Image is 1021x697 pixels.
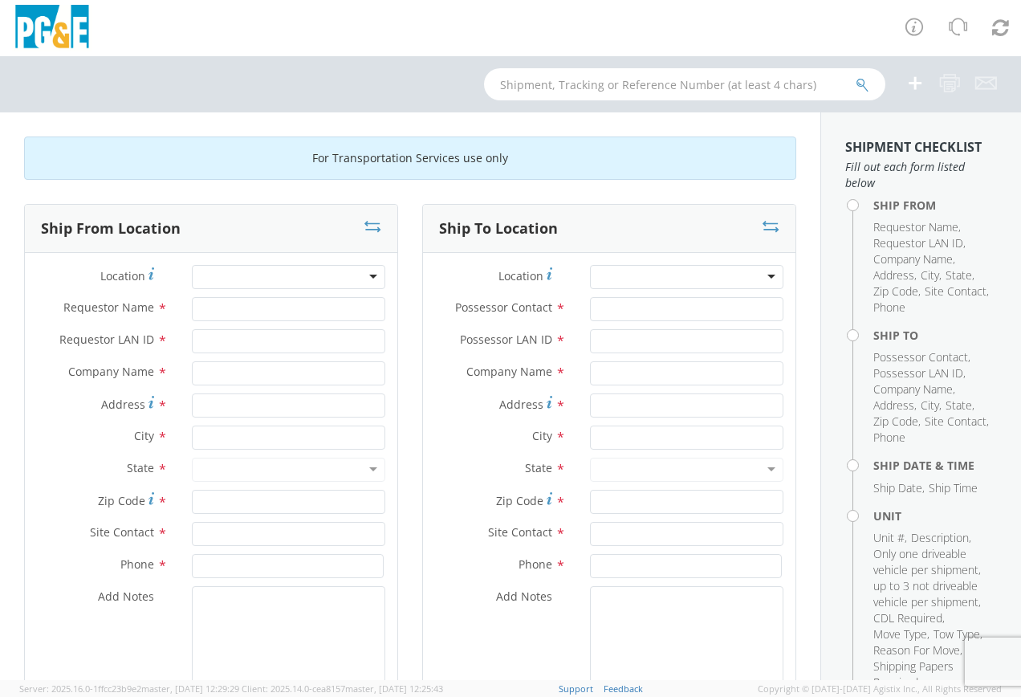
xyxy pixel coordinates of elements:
[59,332,154,347] span: Requestor LAN ID
[873,530,905,545] span: Unit #
[873,251,955,267] li: ,
[925,283,989,300] li: ,
[873,349,970,365] li: ,
[946,267,974,283] li: ,
[134,428,154,443] span: City
[873,414,918,429] span: Zip Code
[873,283,918,299] span: Zip Code
[934,626,982,642] li: ,
[873,219,961,235] li: ,
[466,364,552,379] span: Company Name
[873,610,945,626] li: ,
[873,642,960,658] span: Reason For Move
[873,546,993,610] li: ,
[873,610,942,626] span: CDL Required
[873,459,997,471] h4: Ship Date & Time
[873,219,958,234] span: Requestor Name
[242,683,443,695] span: Client: 2025.14.0-cea8157
[873,267,914,283] span: Address
[519,556,552,572] span: Phone
[845,159,997,191] span: Fill out each form listed below
[101,397,145,412] span: Address
[921,397,942,414] li: ,
[532,428,552,443] span: City
[946,397,972,413] span: State
[873,430,905,445] span: Phone
[873,199,997,211] h4: Ship From
[873,414,921,430] li: ,
[921,267,942,283] li: ,
[98,589,154,604] span: Add Notes
[873,626,929,642] li: ,
[90,524,154,540] span: Site Contact
[873,251,953,267] span: Company Name
[873,658,993,691] li: ,
[873,365,963,381] span: Possessor LAN ID
[525,460,552,475] span: State
[41,221,181,237] h3: Ship From Location
[873,626,927,642] span: Move Type
[68,364,154,379] span: Company Name
[455,300,552,315] span: Possessor Contact
[873,267,917,283] li: ,
[439,221,558,237] h3: Ship To Location
[63,300,154,315] span: Requestor Name
[873,349,968,365] span: Possessor Contact
[873,381,955,397] li: ,
[24,137,796,180] div: For Transportation Services use only
[498,268,543,283] span: Location
[873,300,905,315] span: Phone
[460,332,552,347] span: Possessor LAN ID
[496,493,543,508] span: Zip Code
[873,397,917,414] li: ,
[925,283,986,299] span: Site Contact
[946,397,974,414] li: ,
[484,68,885,100] input: Shipment, Tracking or Reference Number (at least 4 chars)
[873,530,907,546] li: ,
[496,589,552,604] span: Add Notes
[929,480,978,495] span: Ship Time
[873,658,954,690] span: Shipping Papers Required
[921,397,939,413] span: City
[873,381,953,397] span: Company Name
[120,556,154,572] span: Phone
[845,138,982,156] strong: Shipment Checklist
[946,267,972,283] span: State
[911,530,969,545] span: Description
[925,414,989,430] li: ,
[873,283,921,300] li: ,
[127,460,154,475] span: State
[499,397,543,412] span: Address
[488,524,552,540] span: Site Contact
[873,365,966,381] li: ,
[934,626,980,642] span: Tow Type
[873,510,997,522] h4: Unit
[873,546,981,609] span: Only one driveable vehicle per shipment, up to 3 not driveable vehicle per shipment
[873,235,966,251] li: ,
[873,329,997,341] h4: Ship To
[141,683,239,695] span: master, [DATE] 12:29:29
[345,683,443,695] span: master, [DATE] 12:25:43
[604,683,643,695] a: Feedback
[100,268,145,283] span: Location
[758,683,1002,695] span: Copyright © [DATE]-[DATE] Agistix Inc., All Rights Reserved
[98,493,145,508] span: Zip Code
[12,5,92,52] img: pge-logo-06675f144f4cfa6a6814.png
[873,480,922,495] span: Ship Date
[873,642,962,658] li: ,
[921,267,939,283] span: City
[873,235,963,251] span: Requestor LAN ID
[911,530,971,546] li: ,
[873,480,925,496] li: ,
[19,683,239,695] span: Server: 2025.16.0-1ffcc23b9e2
[925,414,986,429] span: Site Contact
[559,683,593,695] a: Support
[873,397,914,413] span: Address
